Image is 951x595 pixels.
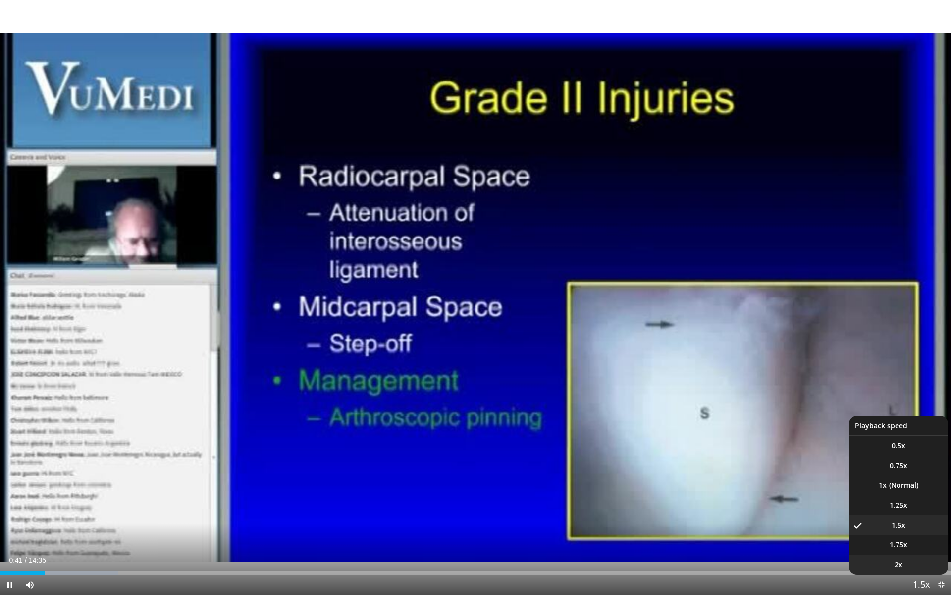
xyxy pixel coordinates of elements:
span: 1.25x [890,500,907,510]
span: 1.75x [890,540,907,550]
span: 0:41 [9,556,22,564]
span: 1x [879,480,887,490]
span: 1.5x [892,520,905,530]
button: Playback Rate [911,575,931,595]
button: Exit Fullscreen [931,575,951,595]
span: 0.75x [890,461,907,471]
span: 2x [895,560,902,570]
span: 14:35 [29,556,46,564]
span: 0.5x [892,441,905,451]
span: / [25,556,27,564]
button: Mute [20,575,40,595]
